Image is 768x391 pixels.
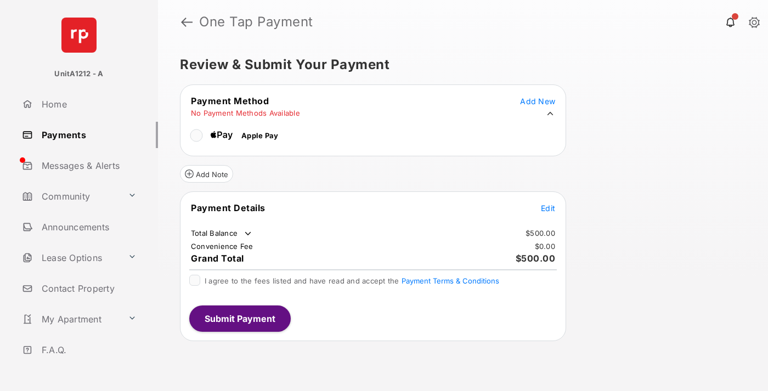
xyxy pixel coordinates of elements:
[541,202,555,213] button: Edit
[191,202,266,213] span: Payment Details
[18,245,123,271] a: Lease Options
[18,337,158,363] a: F.A.Q.
[18,183,123,209] a: Community
[516,253,556,264] span: $500.00
[189,305,291,332] button: Submit Payment
[18,214,158,240] a: Announcements
[61,18,97,53] img: svg+xml;base64,PHN2ZyB4bWxucz0iaHR0cDovL3d3dy53My5vcmcvMjAwMC9zdmciIHdpZHRoPSI2NCIgaGVpZ2h0PSI2NC...
[534,241,556,251] td: $0.00
[54,69,103,80] p: UnitA1212 - A
[18,275,158,302] a: Contact Property
[18,306,123,332] a: My Apartment
[199,15,313,29] strong: One Tap Payment
[525,228,556,238] td: $500.00
[402,276,499,285] button: I agree to the fees listed and have read and accept the
[541,203,555,213] span: Edit
[241,131,278,140] span: Apple Pay
[18,122,158,148] a: Payments
[520,97,555,106] span: Add New
[520,95,555,106] button: Add New
[190,228,253,239] td: Total Balance
[180,165,233,183] button: Add Note
[18,152,158,179] a: Messages & Alerts
[190,108,301,118] td: No Payment Methods Available
[180,58,737,71] h5: Review & Submit Your Payment
[191,95,269,106] span: Payment Method
[18,91,158,117] a: Home
[190,241,254,251] td: Convenience Fee
[205,276,499,285] span: I agree to the fees listed and have read and accept the
[191,253,244,264] span: Grand Total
